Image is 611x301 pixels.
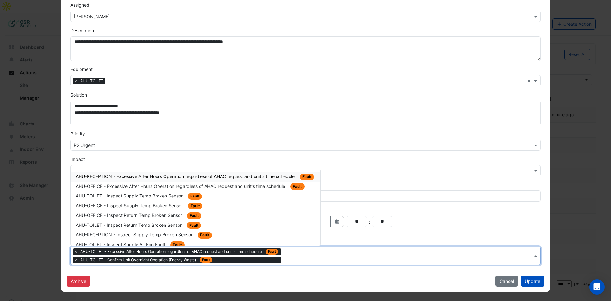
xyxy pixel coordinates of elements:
[76,203,184,208] span: AHU-OFFICE - Inspect Supply Temp Broken Sensor
[300,174,314,180] span: Fault
[76,183,286,189] span: AHU-OFFICE - Excessive After Hours Operation regardless of AHAC request and unit's time schedule
[76,222,183,228] span: AHU-TOILET - Inspect Return Temp Broken Sensor
[188,193,202,200] span: Fault
[70,27,94,34] label: Description
[334,219,340,224] fa-icon: Select Date
[73,248,79,255] span: ×
[367,218,372,226] div: :
[187,222,201,229] span: Fault
[79,248,281,255] span: AHU-TOILET - Excessive After Hours Operation regardless of AHAC request and unit's time schedule
[200,257,212,263] span: Fault
[70,66,93,73] label: Equipment
[80,257,197,263] span: AHU-TOILET - Confirm Unit Overnight Operation (Energy Waste)
[589,279,605,295] div: Open Intercom Messenger
[187,212,201,219] span: Fault
[170,241,185,248] span: Fault
[70,130,85,137] label: Priority
[290,183,305,190] span: Fault
[70,2,89,8] label: Assigned
[76,212,183,218] span: AHU-OFFICE - Inspect Return Temp Broken Sensor
[495,276,518,287] button: Cancel
[79,257,215,263] span: AHU-TOILET - Confirm Unit Overnight Operation (Energy Waste)
[266,249,278,254] span: Fault
[76,174,296,179] span: AHU-RECEPTION - Excessive After Hours Operation regardless of AHAC request and unit's time schedule
[76,193,184,198] span: AHU-TOILET - Inspect Supply Temp Broken Sensor
[71,169,320,246] div: Options List
[76,232,194,237] span: AHU-RECEPTION - Inspect Supply Temp Broken Sensor
[73,257,79,263] span: ×
[76,242,166,247] span: AHU-TOILET - Inspect Supply Air Fan Fault
[527,77,532,84] span: Clear
[372,216,392,227] input: Minutes
[70,156,85,162] label: Impact
[79,78,105,84] span: AHU-TOILET
[347,216,367,227] input: Hours
[188,203,202,209] span: Fault
[521,276,544,287] button: Update
[70,91,87,98] label: Solution
[73,78,79,84] span: ×
[67,276,90,287] button: Archive
[80,249,263,254] span: AHU-TOILET - Excessive After Hours Operation regardless of AHAC request and unit's time schedule
[198,232,212,239] span: Fault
